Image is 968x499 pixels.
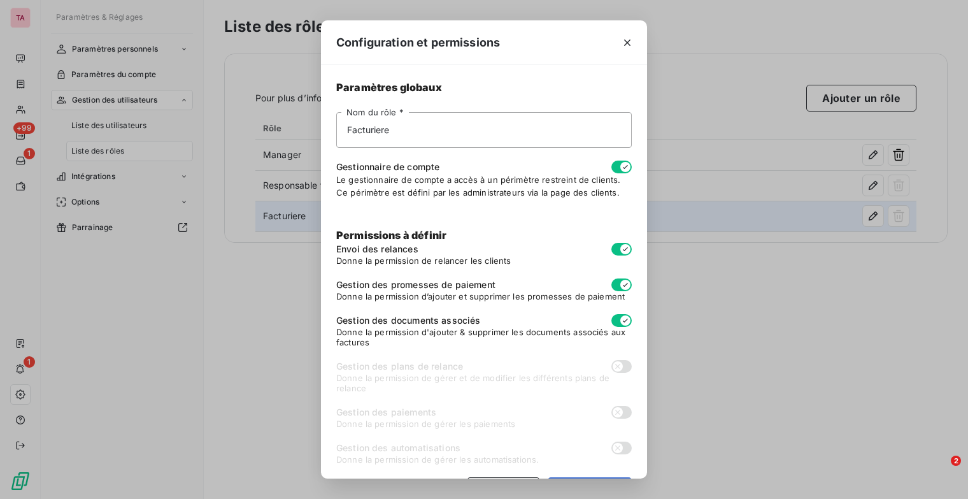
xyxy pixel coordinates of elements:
span: Donne la permission de relancer les clients [336,256,632,266]
span: Donne la permission d'ajouter & supprimer les documents associés aux factures [336,327,632,347]
span: Donne la permission d’ajouter et supprimer les promesses de paiement [336,291,632,301]
span: Configuration et permissions [336,34,500,51]
span: Permissions à définir [336,229,446,242]
input: placeholder [336,112,632,148]
span: 2 [951,456,961,466]
span: Paramètres globaux [336,80,632,95]
iframe: Intercom live chat [925,456,955,486]
span: Le gestionnaire de compte a accès à un périmètre restreint de clients. Ce périmètre est défini pa... [336,175,621,198]
span: Gestion des promesses de paiement [336,278,495,291]
span: Gestion des documents associés [336,314,481,327]
span: Gestionnaire de compte [336,161,439,173]
span: Envoi des relances [336,243,418,256]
